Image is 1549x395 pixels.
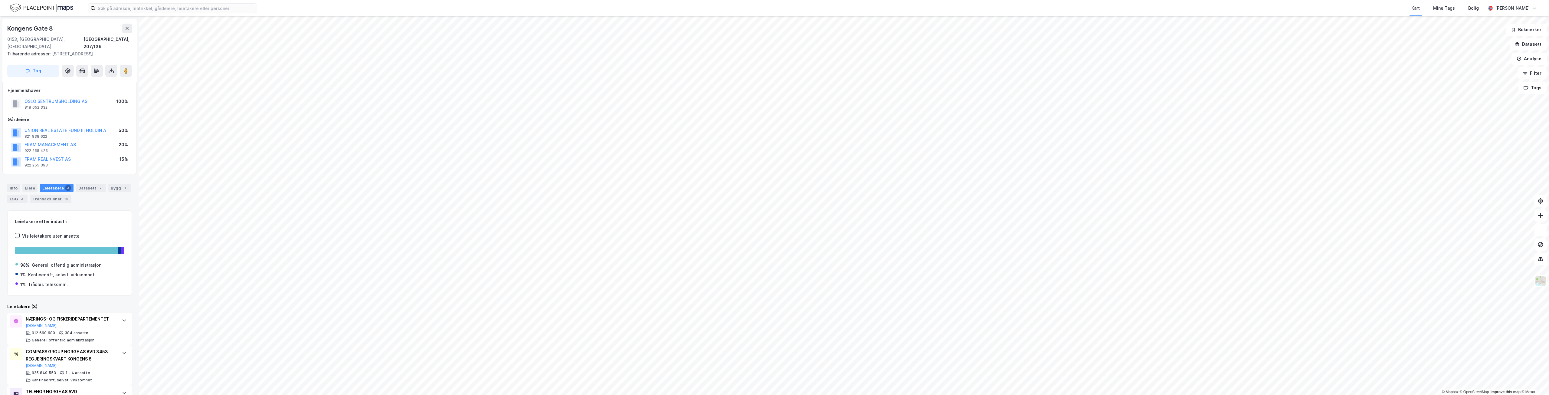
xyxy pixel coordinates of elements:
div: Mine Tags [1433,5,1455,12]
div: Leietakere etter industri [15,218,124,225]
div: 50% [119,127,128,134]
div: 384 ansatte [65,331,88,335]
div: Info [7,184,20,192]
button: Datasett [1510,38,1547,50]
div: Vis leietakere uten ansatte [22,232,80,240]
div: 821 838 622 [25,134,47,139]
div: 0153, [GEOGRAPHIC_DATA], [GEOGRAPHIC_DATA] [7,36,84,50]
div: 818 052 332 [25,105,47,110]
div: 912 660 680 [32,331,55,335]
button: Bokmerker [1506,24,1547,36]
div: Kongens Gate 8 [7,24,54,33]
button: [DOMAIN_NAME] [26,323,57,328]
div: 20% [119,141,128,148]
div: Eiere [22,184,38,192]
div: 1 - 4 ansatte [66,370,90,375]
div: 15% [120,156,128,163]
div: [STREET_ADDRESS] [7,50,127,58]
div: [PERSON_NAME] [1495,5,1530,12]
div: 3 [19,196,25,202]
button: Filter [1518,67,1547,79]
div: Transaksjoner [30,195,71,203]
div: 922 255 393 [25,163,48,168]
div: Datasett [76,184,106,192]
div: 7 [97,185,103,191]
div: 925 849 553 [32,370,56,375]
div: Leietakere [40,184,74,192]
span: Tilhørende adresser: [7,51,52,56]
div: COMPASS GROUP NORGE AS AVD 3453 REGJERINGSKVART KONGENS 8 [26,348,116,363]
div: ESG [7,195,28,203]
div: Leietakere (3) [7,303,132,310]
div: [GEOGRAPHIC_DATA], 207/139 [84,36,132,50]
img: Z [1535,275,1546,287]
div: Kantinedrift, selvst. virksomhet [28,271,94,278]
div: 98% [20,262,29,269]
div: 1% [20,271,26,278]
div: Hjemmelshaver [8,87,132,94]
div: 100% [116,98,128,105]
button: Analyse [1511,53,1547,65]
button: [DOMAIN_NAME] [26,363,57,368]
div: 1 [122,185,128,191]
div: Bolig [1468,5,1479,12]
div: Kart [1411,5,1420,12]
div: 3 [65,185,71,191]
div: Generell offentlig administrasjon [32,338,95,343]
div: 18 [63,196,69,202]
img: logo.f888ab2527a4732fd821a326f86c7f29.svg [10,3,73,13]
button: Tags [1518,82,1547,94]
div: Bygg [108,184,131,192]
button: Tag [7,65,59,77]
div: Generell offentlig administrasjon [32,262,101,269]
input: Søk på adresse, matrikkel, gårdeiere, leietakere eller personer [95,4,257,13]
div: Trådløs telekomm. [28,281,68,288]
a: OpenStreetMap [1460,390,1489,394]
div: 1% [20,281,26,288]
a: Improve this map [1491,390,1521,394]
a: Mapbox [1442,390,1459,394]
div: Gårdeiere [8,116,132,123]
div: NÆRINGS- OG FISKERIDEPARTEMENTET [26,315,116,323]
div: Kantinedrift, selvst. virksomhet [32,378,92,383]
div: 922 255 423 [25,148,48,153]
iframe: Chat Widget [1519,366,1549,395]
